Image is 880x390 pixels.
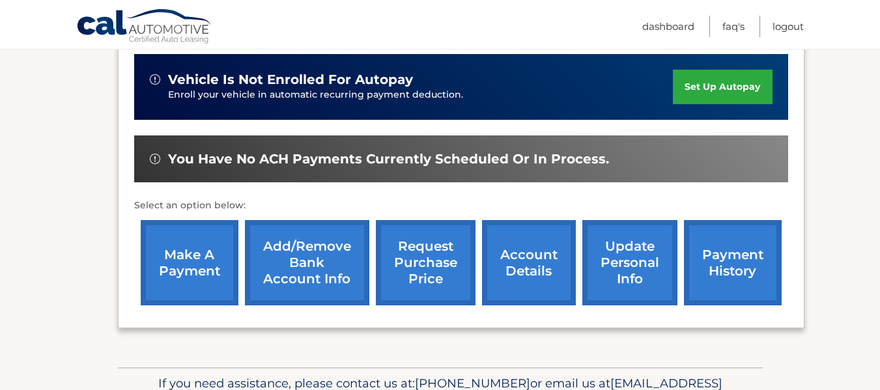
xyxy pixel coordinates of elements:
[168,151,609,167] span: You have no ACH payments currently scheduled or in process.
[773,16,804,37] a: Logout
[168,72,413,88] span: vehicle is not enrolled for autopay
[150,154,160,164] img: alert-white.svg
[722,16,745,37] a: FAQ's
[376,220,475,305] a: request purchase price
[582,220,677,305] a: update personal info
[482,220,576,305] a: account details
[642,16,694,37] a: Dashboard
[76,8,213,46] a: Cal Automotive
[684,220,782,305] a: payment history
[150,74,160,85] img: alert-white.svg
[673,70,772,104] a: set up autopay
[245,220,369,305] a: Add/Remove bank account info
[168,88,674,102] p: Enroll your vehicle in automatic recurring payment deduction.
[141,220,238,305] a: make a payment
[134,198,788,214] p: Select an option below:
